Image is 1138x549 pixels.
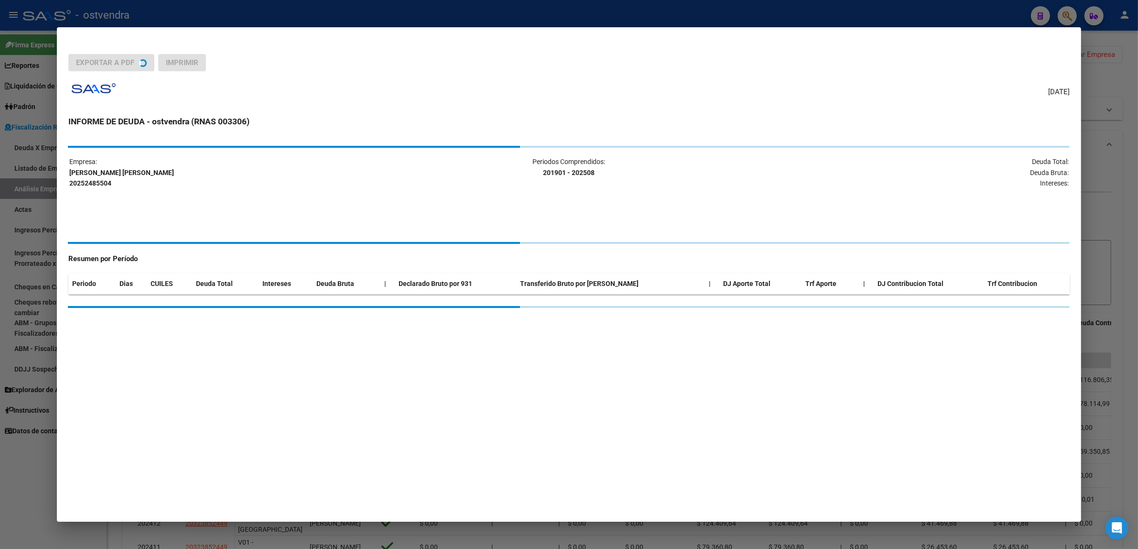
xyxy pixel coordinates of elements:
[874,274,984,294] th: DJ Contribucion Total
[403,156,736,178] p: Periodos Comprendidos:
[69,156,402,189] p: Empresa:
[705,274,719,294] th: |
[313,274,380,294] th: Deuda Bruta
[1105,516,1128,539] div: Open Intercom Messenger
[166,58,198,67] span: Imprimir
[802,274,859,294] th: Trf Aporte
[1048,87,1070,98] span: [DATE]
[147,274,192,294] th: CUILES
[68,274,116,294] th: Periodo
[116,274,147,294] th: Dias
[984,274,1070,294] th: Trf Contribucion
[68,115,1070,128] h3: INFORME DE DEUDA - ostvendra (RNAS 003306)
[380,274,395,294] th: |
[76,58,134,67] span: Exportar a PDF
[517,274,705,294] th: Transferido Bruto por [PERSON_NAME]
[68,54,154,71] button: Exportar a PDF
[259,274,313,294] th: Intereses
[859,274,874,294] th: |
[543,169,595,176] strong: 201901 - 202508
[719,274,802,294] th: DJ Aporte Total
[395,274,516,294] th: Declarado Bruto por 931
[69,169,174,187] strong: [PERSON_NAME] [PERSON_NAME] 20252485504
[158,54,206,71] button: Imprimir
[192,274,259,294] th: Deuda Total
[736,156,1069,189] p: Deuda Total: Deuda Bruta: Intereses:
[68,253,1070,264] h4: Resumen por Período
